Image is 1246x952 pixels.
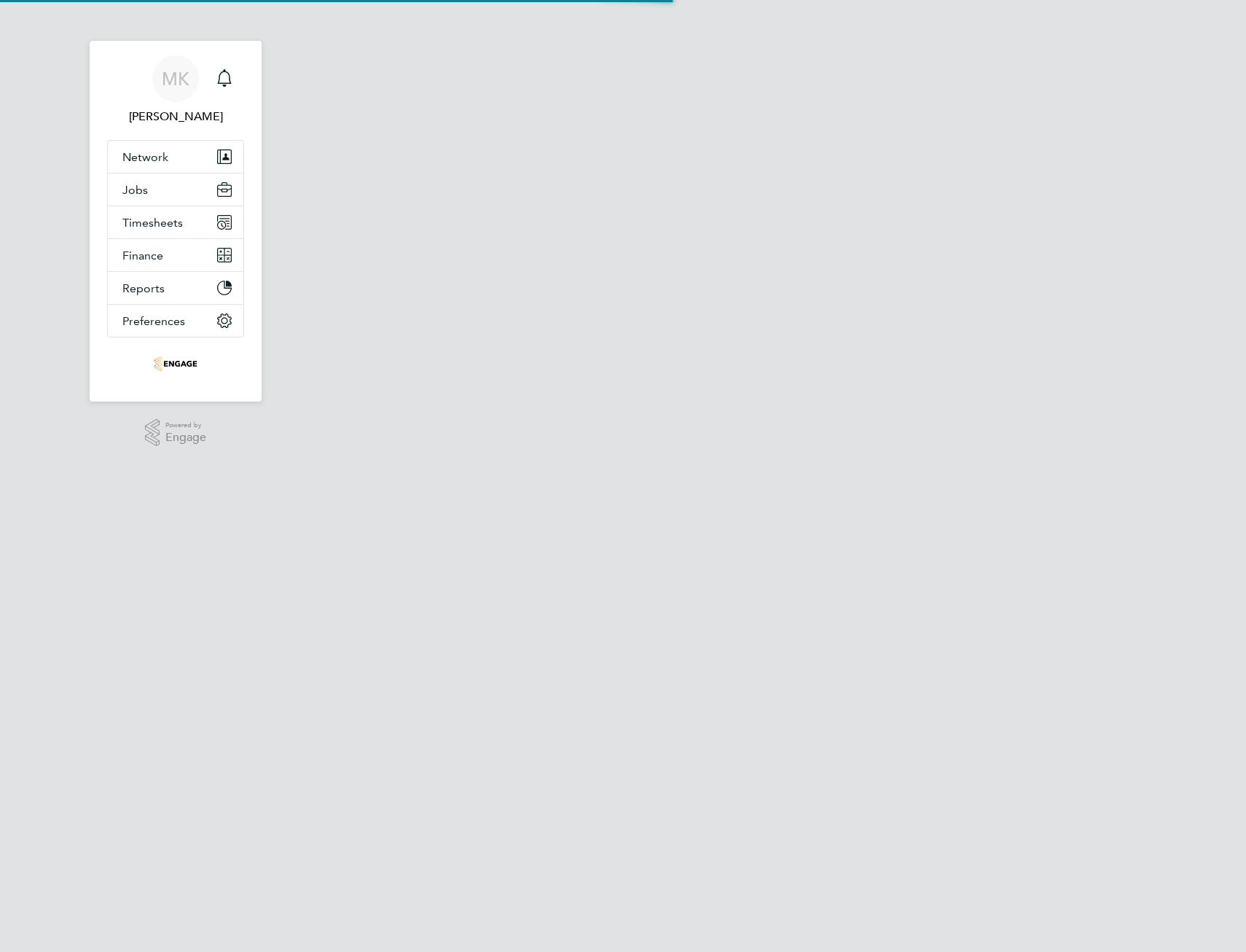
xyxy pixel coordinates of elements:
button: Network [108,141,243,173]
img: thebestconnection-logo-retina.png [154,352,197,375]
button: Reports [108,272,243,304]
a: Go to home page [107,352,244,375]
span: Jobs [122,183,148,197]
span: Timesheets [122,216,183,230]
span: Engage [165,432,206,444]
nav: Main navigation [90,41,262,402]
a: Powered byEngage [145,419,207,447]
span: Finance [122,249,163,262]
span: Monika Kosiorowska [107,108,244,125]
button: Finance [108,239,243,271]
span: MK [162,69,189,88]
span: Network [122,150,168,164]
span: Powered by [165,419,206,432]
span: Reports [122,281,165,295]
button: Jobs [108,173,243,206]
span: Preferences [122,314,185,328]
a: MK[PERSON_NAME] [107,55,244,125]
button: Preferences [108,305,243,337]
button: Timesheets [108,206,243,238]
